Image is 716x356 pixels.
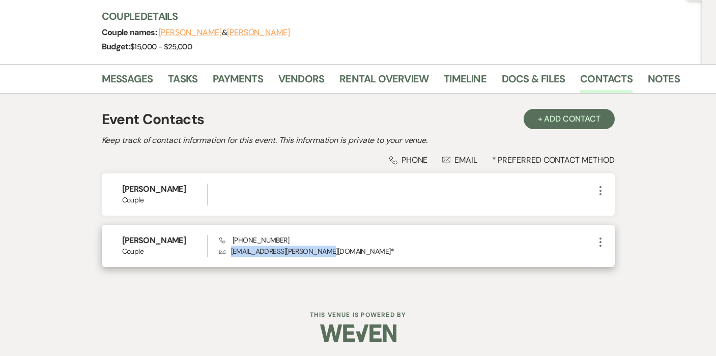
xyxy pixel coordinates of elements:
span: Couple [122,195,207,205]
span: Budget: [102,41,131,52]
span: $15,000 - $25,000 [130,42,192,52]
a: Tasks [168,71,197,93]
a: Rental Overview [339,71,428,93]
button: [PERSON_NAME] [159,28,222,37]
div: * Preferred Contact Method [102,155,615,165]
img: Weven Logo [320,315,396,351]
a: Docs & Files [502,71,565,93]
button: [PERSON_NAME] [227,28,290,37]
h6: [PERSON_NAME] [122,235,207,246]
a: Payments [213,71,263,93]
div: Email [442,155,477,165]
a: Messages [102,71,153,93]
p: [EMAIL_ADDRESS][PERSON_NAME][DOMAIN_NAME] * [219,246,594,257]
a: Notes [648,71,680,93]
span: & [159,27,290,38]
a: Vendors [278,71,324,93]
span: Couple [122,246,207,257]
button: + Add Contact [524,109,615,129]
a: Contacts [580,71,633,93]
h6: [PERSON_NAME] [122,184,207,195]
h1: Event Contacts [102,109,205,130]
span: Couple names: [102,27,159,38]
span: [PHONE_NUMBER] [219,235,289,245]
a: Timeline [444,71,486,93]
h2: Keep track of contact information for this event. This information is private to your venue. [102,134,615,146]
h3: Couple Details [102,9,672,23]
div: Phone [389,155,428,165]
